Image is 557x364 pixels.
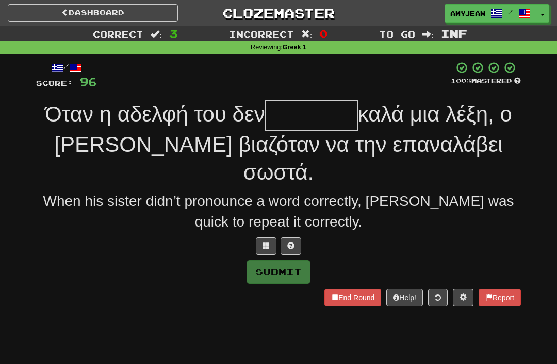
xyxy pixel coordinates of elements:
button: Switch sentence to multiple choice alt+p [256,237,276,255]
span: Incorrect [229,29,294,39]
span: Inf [441,27,467,40]
span: AmyJean [450,9,485,18]
button: Round history (alt+y) [428,289,448,306]
span: 3 [169,27,178,40]
div: When his sister didn’t pronounce a word correctly, [PERSON_NAME] was quick to repeat it correctly. [36,191,521,232]
span: καλά μια λέξη, ο [PERSON_NAME] βιαζόταν να την επαναλάβει σωστά. [54,102,512,184]
span: 96 [79,75,97,88]
button: End Round [324,289,381,306]
span: 0 [319,27,328,40]
span: Score: [36,79,73,88]
a: AmyJean / [445,4,536,23]
span: Correct [93,29,143,39]
span: To go [379,29,415,39]
div: Mastered [451,77,521,86]
span: 100 % [451,77,471,85]
button: Single letter hint - you only get 1 per sentence and score half the points! alt+h [281,237,301,255]
span: : [151,30,162,39]
a: Dashboard [8,4,178,22]
span: / [508,8,513,15]
a: Clozemaster [193,4,364,22]
button: Report [479,289,521,306]
span: Όταν η αδελφή του δεν [45,102,265,126]
button: Help! [386,289,423,306]
strong: Greek 1 [283,44,306,51]
span: : [422,30,434,39]
div: / [36,61,97,74]
button: Submit [247,260,310,284]
span: : [301,30,313,39]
